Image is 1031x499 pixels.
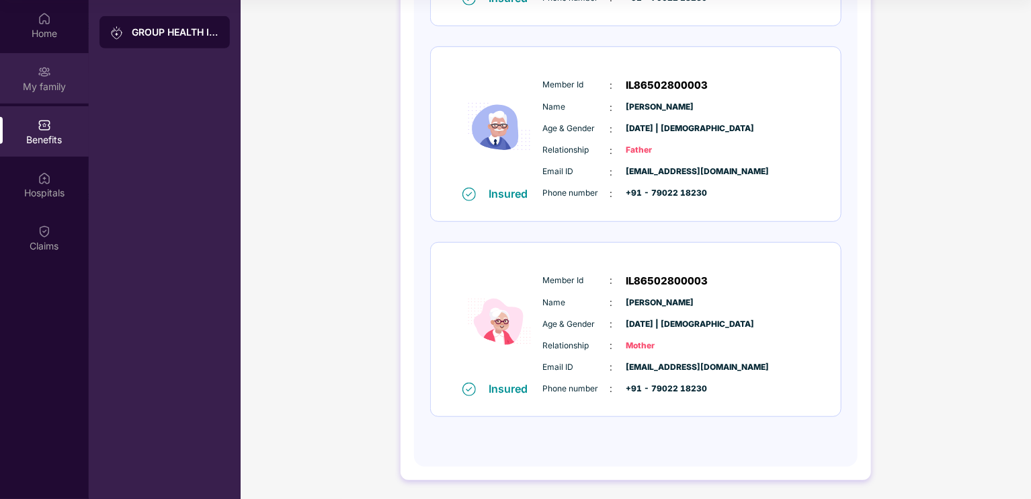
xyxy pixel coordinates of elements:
[489,187,536,200] div: Insured
[543,79,610,91] span: Member Id
[543,340,610,352] span: Relationship
[626,77,708,93] span: IL86502800003
[462,383,476,396] img: svg+xml;base64,PHN2ZyB4bWxucz0iaHR0cDovL3d3dy53My5vcmcvMjAwMC9zdmciIHdpZHRoPSIxNiIgaGVpZ2h0PSIxNi...
[610,360,613,375] span: :
[626,187,694,200] span: +91 - 79022 18230
[543,383,610,395] span: Phone number
[610,100,613,115] span: :
[626,361,694,374] span: [EMAIL_ADDRESS][DOMAIN_NAME]
[610,143,613,158] span: :
[626,383,694,395] span: +91 - 79022 18230
[610,317,613,332] span: :
[459,67,540,186] img: icon
[462,188,476,201] img: svg+xml;base64,PHN2ZyB4bWxucz0iaHR0cDovL3d3dy53My5vcmcvMjAwMC9zdmciIHdpZHRoPSIxNiIgaGVpZ2h0PSIxNi...
[38,225,51,238] img: svg+xml;base64,PHN2ZyBpZD0iQ2xhaW0iIHhtbG5zPSJodHRwOi8vd3d3LnczLm9yZy8yMDAwL3N2ZyIgd2lkdGg9IjIwIi...
[132,26,219,39] div: GROUP HEALTH INSURANCE
[626,144,694,157] span: Father
[626,318,694,331] span: [DATE] | [DEMOGRAPHIC_DATA]
[543,187,610,200] span: Phone number
[626,122,694,135] span: [DATE] | [DEMOGRAPHIC_DATA]
[626,101,694,114] span: [PERSON_NAME]
[543,274,610,287] span: Member Id
[489,382,536,395] div: Insured
[110,26,124,40] img: svg+xml;base64,PHN2ZyB3aWR0aD0iMjAiIGhlaWdodD0iMjAiIHZpZXdCb3g9IjAgMCAyMCAyMCIgZmlsbD0ibm9uZSIgeG...
[543,144,610,157] span: Relationship
[543,361,610,374] span: Email ID
[610,122,613,137] span: :
[610,78,613,93] span: :
[626,273,708,289] span: IL86502800003
[38,118,51,132] img: svg+xml;base64,PHN2ZyBpZD0iQmVuZWZpdHMiIHhtbG5zPSJodHRwOi8vd3d3LnczLm9yZy8yMDAwL3N2ZyIgd2lkdGg9Ij...
[610,273,613,288] span: :
[610,295,613,310] span: :
[626,297,694,309] span: [PERSON_NAME]
[626,165,694,178] span: [EMAIL_ADDRESS][DOMAIN_NAME]
[610,186,613,201] span: :
[610,165,613,180] span: :
[543,318,610,331] span: Age & Gender
[626,340,694,352] span: Mother
[459,262,540,381] img: icon
[610,381,613,396] span: :
[38,12,51,26] img: svg+xml;base64,PHN2ZyBpZD0iSG9tZSIgeG1sbnM9Imh0dHA6Ly93d3cudzMub3JnLzIwMDAvc3ZnIiB3aWR0aD0iMjAiIG...
[543,297,610,309] span: Name
[38,171,51,185] img: svg+xml;base64,PHN2ZyBpZD0iSG9zcGl0YWxzIiB4bWxucz0iaHR0cDovL3d3dy53My5vcmcvMjAwMC9zdmciIHdpZHRoPS...
[610,338,613,353] span: :
[543,165,610,178] span: Email ID
[38,65,51,79] img: svg+xml;base64,PHN2ZyB3aWR0aD0iMjAiIGhlaWdodD0iMjAiIHZpZXdCb3g9IjAgMCAyMCAyMCIgZmlsbD0ibm9uZSIgeG...
[543,101,610,114] span: Name
[543,122,610,135] span: Age & Gender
